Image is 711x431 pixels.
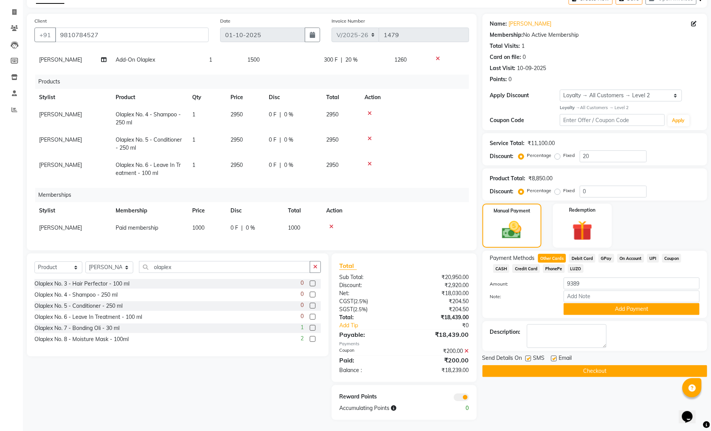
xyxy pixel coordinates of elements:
[333,356,404,365] div: Paid:
[490,31,700,39] div: No Active Membership
[404,297,474,305] div: ₹204.50
[490,91,560,100] div: Apply Discount
[333,393,404,401] div: Reward Points
[139,261,310,273] input: Search or Scan
[284,111,293,119] span: 0 %
[482,354,522,364] span: Send Details On
[339,262,357,270] span: Total
[564,303,700,315] button: Add Payment
[662,254,682,263] span: Coupon
[34,280,129,288] div: Olaplex No. 3 - Hair Perfector - 100 ml
[494,207,530,214] label: Manual Payment
[564,187,575,194] label: Fixed
[404,289,474,297] div: ₹18,030.00
[490,116,560,124] div: Coupon Code
[269,111,276,119] span: 0 F
[111,202,188,219] th: Membership
[482,365,707,377] button: Checkout
[490,328,521,336] div: Description:
[490,254,535,262] span: Payment Methods
[322,89,360,106] th: Total
[279,136,281,144] span: |
[284,161,293,169] span: 0 %
[39,56,82,63] span: [PERSON_NAME]
[116,224,158,231] span: Paid membership
[284,136,293,144] span: 0 %
[301,279,304,287] span: 0
[493,264,510,273] span: CASH
[560,114,665,126] input: Enter Offer / Coupon Code
[333,313,404,322] div: Total:
[264,89,322,106] th: Disc
[333,347,404,355] div: Coupon
[617,254,644,263] span: On Account
[339,341,469,347] div: Payments
[332,18,365,24] label: Invoice Number
[34,28,56,42] button: +91
[333,273,404,281] div: Sub Total:
[34,202,111,219] th: Stylist
[116,162,181,176] span: Olaplex No. 6 - Leave In Treatment - 100 ml
[490,64,516,72] div: Last Visit:
[404,305,474,313] div: ₹204.50
[226,89,264,106] th: Price
[326,136,338,143] span: 2950
[490,75,507,83] div: Points:
[34,324,119,332] div: Olaplex No. 7 - Bonding Oli - 30 ml
[301,323,304,331] span: 1
[404,330,474,339] div: ₹18,439.00
[247,56,260,63] span: 1500
[679,400,703,423] iframe: chat widget
[355,306,366,312] span: 2.5%
[333,281,404,289] div: Discount:
[564,291,700,302] input: Add Note
[39,162,82,168] span: [PERSON_NAME]
[490,20,507,28] div: Name:
[111,89,188,106] th: Product
[490,53,521,61] div: Card on file:
[538,254,566,263] span: Other Cards
[188,202,226,219] th: Price
[404,366,474,374] div: ₹18,239.00
[509,75,512,83] div: 0
[523,53,526,61] div: 0
[490,188,514,196] div: Discount:
[279,111,281,119] span: |
[34,302,123,310] div: Olaplex No. 5 - Conditioner - 250 ml
[560,104,700,111] div: All Customers → Level 2
[569,207,596,214] label: Redemption
[333,404,439,412] div: Accumulating Points
[543,264,565,273] span: PhonePe
[355,298,366,304] span: 2.5%
[647,254,659,263] span: UPI
[517,64,546,72] div: 10-09-2025
[333,330,404,339] div: Payable:
[192,162,195,168] span: 1
[339,298,353,305] span: CGST
[39,136,82,143] span: [PERSON_NAME]
[230,136,243,143] span: 2950
[333,289,404,297] div: Net:
[564,278,700,289] input: Amount
[35,188,475,202] div: Memberships
[34,335,129,343] div: Olaplex No. 8 - Moisture Mask - 100ml
[568,264,584,273] span: LUZO
[522,42,525,50] div: 1
[192,136,195,143] span: 1
[394,56,407,63] span: 1260
[527,152,552,159] label: Percentage
[404,313,474,322] div: ₹18,439.00
[226,202,283,219] th: Disc
[512,264,540,273] span: Credit Card
[564,152,575,159] label: Fixed
[668,115,690,126] button: Apply
[484,281,558,287] label: Amount:
[490,42,520,50] div: Total Visits:
[39,224,82,231] span: [PERSON_NAME]
[404,281,474,289] div: ₹2,920.00
[283,202,322,219] th: Total
[230,224,238,232] span: 0 F
[484,293,558,300] label: Note:
[490,139,525,147] div: Service Total:
[528,139,555,147] div: ₹11,100.00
